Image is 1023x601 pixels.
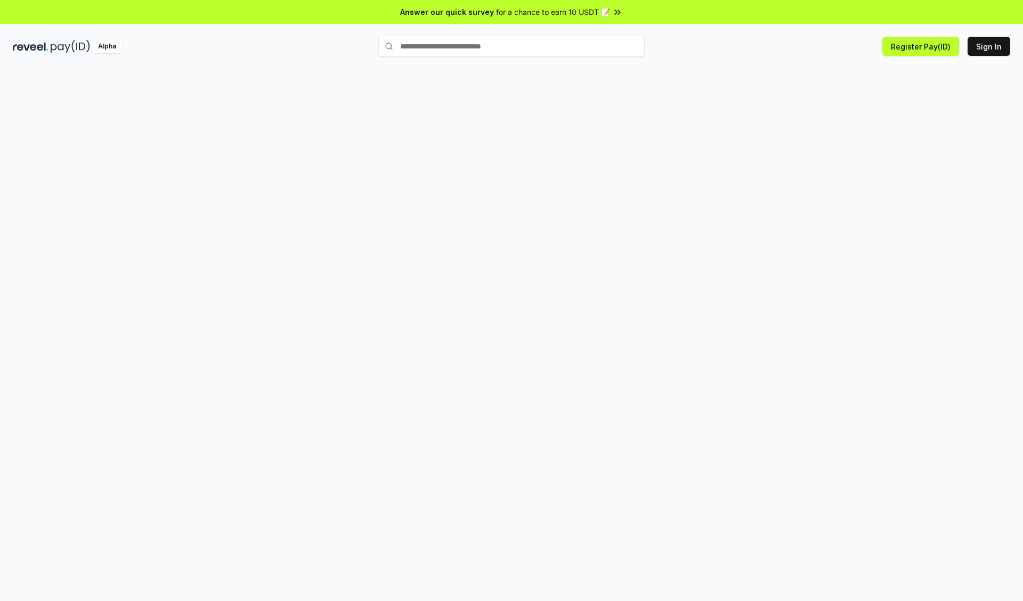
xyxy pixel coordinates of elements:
div: Alpha [92,40,122,53]
button: Register Pay(ID) [882,37,959,56]
img: reveel_dark [13,40,48,53]
button: Sign In [968,37,1010,56]
img: pay_id [51,40,90,53]
span: Answer our quick survey [400,6,494,18]
span: for a chance to earn 10 USDT 📝 [496,6,610,18]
